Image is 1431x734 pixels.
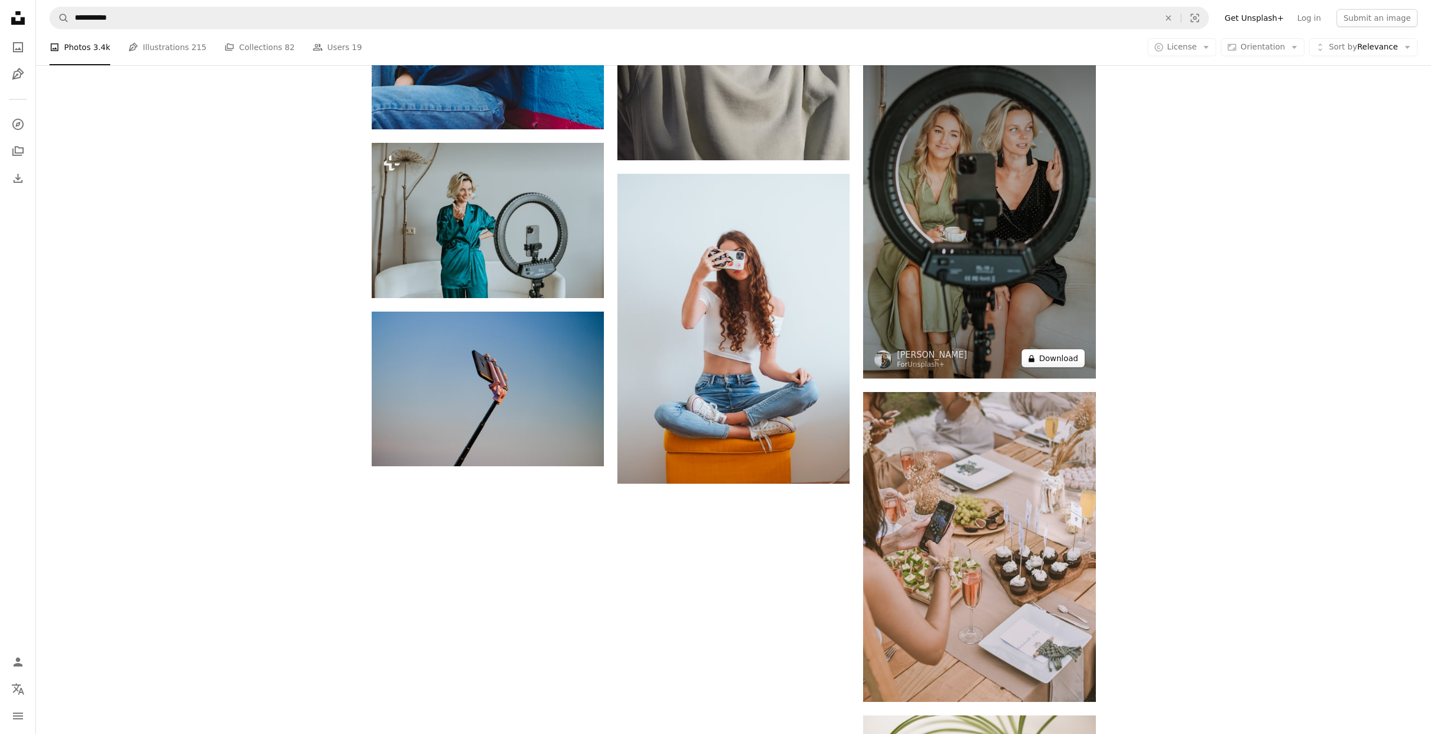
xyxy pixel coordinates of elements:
a: [PERSON_NAME] [897,349,967,361]
button: Menu [7,705,29,727]
a: Download History [7,167,29,190]
span: Relevance [1329,42,1398,53]
span: 19 [352,41,362,53]
img: woman in white shirt sitting on chair [863,392,1095,702]
button: License [1148,38,1217,56]
a: Illustrations 215 [128,29,206,65]
span: 215 [192,41,207,53]
a: woman in pink long sleeve shirt and blue denim jeans sitting on white floor [617,323,850,334]
button: Sort byRelevance [1309,38,1418,56]
img: woman in pink long sleeve shirt and blue denim jeans sitting on white floor [617,174,850,484]
a: woman in white shirt sitting on chair [863,542,1095,552]
a: Illustrations [7,63,29,85]
a: Home — Unsplash [7,7,29,31]
form: Find visuals sitewide [49,7,1209,29]
span: Orientation [1240,42,1285,51]
a: Get Unsplash+ [1218,9,1290,27]
button: Orientation [1221,38,1304,56]
a: Explore [7,113,29,136]
button: Clear [1156,7,1181,29]
a: smartphone on monopod [372,384,604,394]
span: Sort by [1329,42,1357,51]
div: For [897,361,967,370]
button: Search Unsplash [50,7,69,29]
a: Photos [7,36,29,58]
img: two women sitting on a couch with a camera in front of them [863,30,1095,379]
button: Submit an image [1337,9,1418,27]
a: Users 19 [313,29,362,65]
button: Visual search [1181,7,1208,29]
img: Go to Daiga Ellaby's profile [874,350,892,368]
span: 82 [285,41,295,53]
a: Log in / Sign up [7,651,29,673]
button: Download [1022,349,1085,367]
a: Log in [1290,9,1328,27]
a: two women sitting on a couch with a camera in front of them [863,199,1095,209]
a: a woman standing in front of a camera [372,215,604,226]
a: Collections 82 [224,29,295,65]
img: smartphone on monopod [372,312,604,466]
a: Collections [7,140,29,163]
span: License [1167,42,1197,51]
img: a woman standing in front of a camera [372,143,604,298]
button: Language [7,678,29,700]
a: Unsplash+ [908,361,945,368]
